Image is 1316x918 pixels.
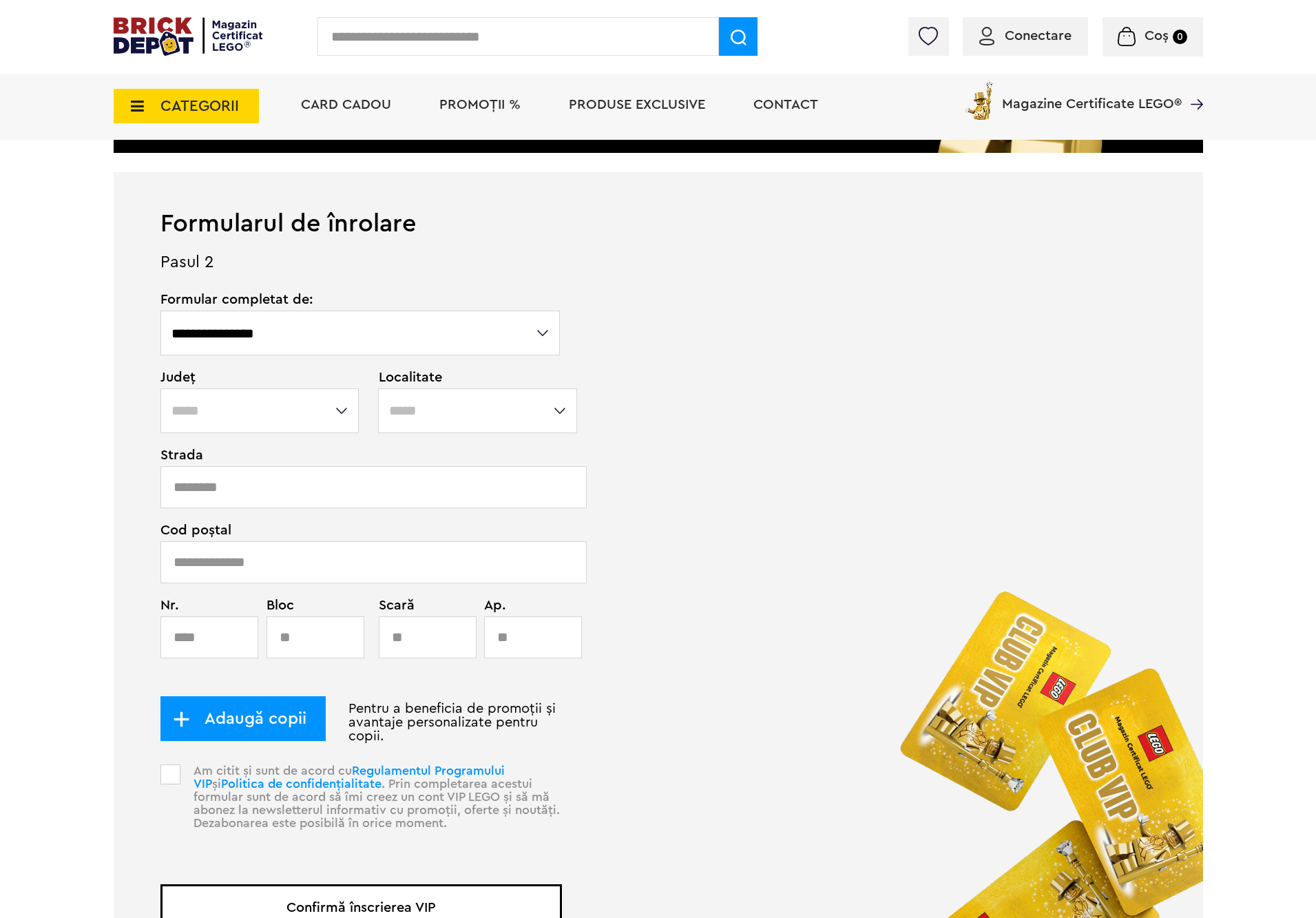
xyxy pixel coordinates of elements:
img: add_child [173,711,190,728]
span: Scară [379,598,451,612]
a: Contact [753,98,818,112]
span: Adaugă copii [190,711,306,726]
small: 0 [1173,30,1187,44]
a: PROMOȚII % [439,98,521,112]
a: Magazine Certificate LEGO® [1182,79,1203,93]
span: Nr. [160,598,251,612]
p: Pentru a beneficia de promoții și avantaje personalizate pentru copii. [160,702,562,743]
span: Ap. [484,598,541,612]
span: Coș [1145,29,1169,43]
span: Localitate [379,371,562,384]
span: Bloc [267,598,357,612]
span: Conectare [1005,29,1072,43]
span: Magazine Certificate LEGO® [1002,79,1182,111]
h1: Formularul de înrolare [114,172,1203,236]
a: Politica de confidențialitate [221,778,382,790]
span: Județ [160,371,362,384]
span: CATEGORII [160,98,239,114]
span: Formular completat de: [160,293,562,306]
p: Pasul 2 [114,255,1203,293]
a: Regulamentul Programului VIP [194,764,505,790]
p: Am citit și sunt de acord cu și . Prin completarea acestui formular sunt de acord să îmi creez un... [185,764,562,853]
a: Conectare [979,29,1072,43]
span: Cod poștal [160,523,562,537]
a: Produse exclusive [569,98,705,112]
a: Card Cadou [301,98,391,112]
